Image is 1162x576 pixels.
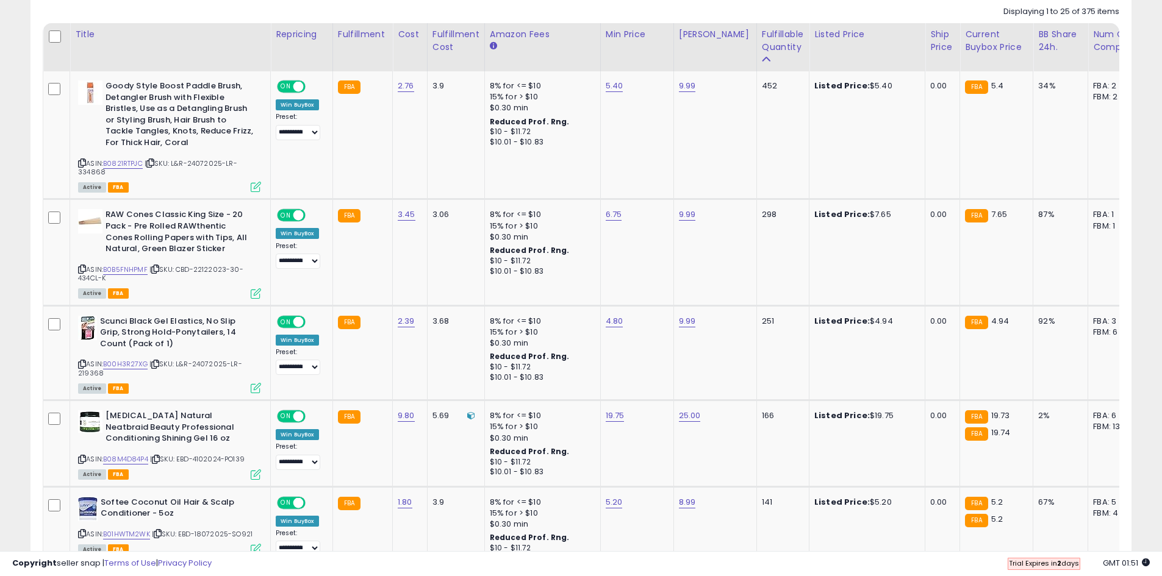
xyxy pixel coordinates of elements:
div: Ship Price [930,28,955,54]
div: 141 [762,497,800,508]
b: Listed Price: [814,496,870,508]
div: 166 [762,410,800,421]
a: 9.99 [679,208,696,221]
div: seller snap | | [12,558,212,569]
div: 2% [1038,410,1078,421]
div: $10 - $11.72 [490,256,591,266]
span: OFF [304,316,323,327]
span: | SKU: EBD-18072025-SO921 [152,529,253,539]
div: 0.00 [930,209,950,220]
div: Listed Price [814,28,920,41]
b: Listed Price: [814,315,870,327]
div: $5.20 [814,497,916,508]
a: 9.99 [679,315,696,327]
div: Repricing [276,28,328,41]
div: 3.06 [432,209,475,220]
small: FBA [965,410,988,424]
span: FBA [108,288,129,299]
div: 8% for <= $10 [490,80,591,91]
div: 15% for > $10 [490,508,591,519]
div: 251 [762,316,800,327]
div: Num of Comp. [1093,28,1138,54]
div: $10.01 - $10.83 [490,266,591,277]
a: B0821RTPJC [103,158,143,169]
b: Reduced Prof. Rng. [490,532,570,542]
span: FBA [108,182,129,193]
div: FBM: 6 [1093,327,1133,338]
span: 5.2 [991,513,1003,525]
div: FBM: 2 [1093,91,1133,102]
img: 31+xQ5xiuRL._SL40_.jpg [78,209,102,233]
div: FBA: 2 [1093,80,1133,91]
span: | SKU: CBD-22122023-30-434CL-K [78,265,243,283]
div: 0.00 [930,410,950,421]
div: Fulfillable Quantity [762,28,804,54]
a: 5.40 [606,80,623,92]
div: Win BuyBox [276,228,319,239]
span: OFF [304,82,323,92]
div: BB Share 24h. [1038,28,1083,54]
div: Win BuyBox [276,429,319,440]
small: FBA [965,427,988,441]
span: ON [278,316,293,327]
div: 0.00 [930,316,950,327]
div: Fulfillment [338,28,387,41]
div: 15% for > $10 [490,421,591,432]
span: OFF [304,210,323,221]
span: ON [278,497,293,508]
div: ASIN: [78,410,261,478]
div: 0.00 [930,497,950,508]
b: [MEDICAL_DATA] Natural Neatbraid Beauty Professional Conditioning Shining Gel 16 oz [106,410,254,447]
img: 51SjIVy6APL._SL40_.jpg [78,497,98,521]
b: Scunci Black Gel Elastics, No Slip Grip, Strong Hold-Ponytailers, 14 Count (Pack of 1) [100,316,248,353]
small: FBA [965,209,988,222]
div: Preset: [276,242,323,269]
span: | SKU: L&R-24072025-LR-219368 [78,359,242,377]
span: ON [278,82,293,92]
div: FBA: 6 [1093,410,1133,421]
span: | SKU: EBD-4102024-PO139 [150,454,245,464]
a: B0B5FNHPMF [103,265,148,275]
div: $0.30 min [490,519,591,530]
b: Reduced Prof. Rng. [490,245,570,255]
div: Min Price [606,28,669,41]
div: $0.30 min [490,433,591,444]
span: All listings currently available for purchase on Amazon [78,383,106,394]
b: Reduced Prof. Rng. [490,351,570,361]
b: Listed Price: [814,410,870,421]
b: Softee Coconut Oil Hair & Scalp Conditioner - 5oz [101,497,249,522]
div: Preset: [276,348,323,375]
div: 3.68 [432,316,475,327]
a: 9.99 [679,80,696,92]
a: 5.20 [606,496,623,508]
span: OFF [304,411,323,422]
div: $0.30 min [490,338,591,349]
div: ASIN: [78,80,261,191]
strong: Copyright [12,557,57,569]
img: 31HzwLGKZbL._SL40_.jpg [78,80,102,105]
a: B01HWTM2WK [103,529,150,539]
div: 34% [1038,80,1078,91]
div: $19.75 [814,410,916,421]
span: | SKU: L&R-24072025-LR-334868 [78,158,237,177]
div: 298 [762,209,800,220]
span: 5.4 [991,80,1003,91]
div: 8% for <= $10 [490,209,591,220]
a: 2.76 [398,80,414,92]
small: FBA [338,316,360,329]
div: $4.94 [814,316,916,327]
img: 41OrkrfAy6L._SL40_.jpg [78,410,102,433]
div: 67% [1038,497,1078,508]
img: 41Aiion8HGL._SL40_.jpg [78,316,97,340]
a: 3.45 [398,208,415,221]
div: ASIN: [78,497,261,553]
div: $10.01 - $10.83 [490,137,591,148]
b: Goody Style Boost Paddle Brush, Detangler Brush with Flexible Bristles, Use as a Detangling Brush... [106,80,254,151]
div: Amazon Fees [490,28,595,41]
div: [PERSON_NAME] [679,28,751,41]
div: $0.30 min [490,232,591,243]
small: FBA [338,80,360,94]
b: RAW Cones Classic King Size - 20 Pack - Pre Rolled RAWthentic Cones Rolling Papers with Tips, All... [106,209,254,257]
div: $10.01 - $10.83 [490,372,591,383]
span: 5.2 [991,496,1003,508]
